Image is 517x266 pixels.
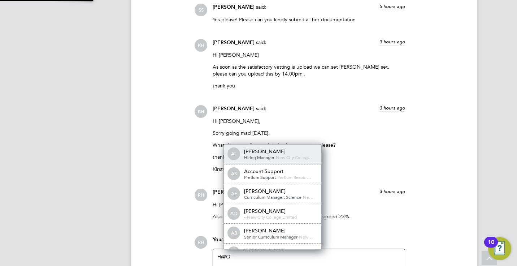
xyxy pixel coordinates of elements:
span: New… [299,234,313,240]
span: Pretium Resour… [277,174,311,180]
p: Hi [PERSON_NAME] [213,52,405,58]
p: Sorry going mad [DATE]. [213,130,405,136]
div: [PERSON_NAME] [244,247,316,254]
span: SS [195,4,207,16]
span: RH [195,236,207,249]
span: - [246,214,247,220]
span: RH [195,189,207,201]
span: AS [228,168,240,180]
div: [PERSON_NAME] [244,148,316,155]
span: AQ [228,208,240,219]
span: 3 hours ago [379,39,405,45]
div: Account Support [244,168,316,175]
p: Also please can you amend the mark up to the agreed 23%. [213,213,405,220]
span: - [274,154,276,160]
button: Open Resource Center, 10 new notifications [488,237,511,260]
span: Hiring Manager [244,154,274,160]
span: - [276,174,277,180]
span: - [297,234,299,240]
span: AL [228,148,240,160]
p: Yes please! Please can you kindly submit all her documentation [213,16,405,23]
span: - [244,214,246,220]
span: KH [195,105,207,118]
span: New City Colleg… [276,154,312,160]
span: O [222,253,230,260]
span: [PERSON_NAME] [213,4,255,10]
span: New City College Limited [247,214,297,220]
span: - [301,194,303,200]
div: say: [213,236,405,249]
span: Pretium Support [244,174,276,180]
div: 10 [488,242,494,252]
span: 3 hours ago [379,188,405,194]
div: [PERSON_NAME] [244,208,316,214]
span: You [213,236,221,243]
p: Hi [PERSON_NAME], [213,118,405,124]
p: As soon as the satisfactory vetting is upload we can set [PERSON_NAME] set. please can you upload... [213,64,405,77]
span: [PERSON_NAME] [213,189,255,195]
p: thank you [213,82,405,89]
span: [PERSON_NAME] [213,106,255,112]
span: [PERSON_NAME] [213,39,255,46]
span: AH [228,247,240,259]
span: KH [195,39,207,52]
p: Kirsty [213,166,405,172]
p: What does pending updated reference mean please? [213,142,405,148]
span: said: [256,39,266,46]
p: Hi [PERSON_NAME], [213,201,405,208]
span: Senior Curriculum Manager [244,234,297,240]
span: AE [228,188,240,199]
span: AB [228,227,240,239]
span: said: [256,105,266,112]
span: Ne… [303,194,313,200]
span: said: [256,4,266,10]
p: thank you [213,154,405,160]
div: [PERSON_NAME] [244,188,316,194]
span: 3 hours ago [379,105,405,111]
span: 5 hours ago [379,3,405,9]
div: [PERSON_NAME] [244,227,316,234]
span: Curriculum Manager: Science [244,194,301,200]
